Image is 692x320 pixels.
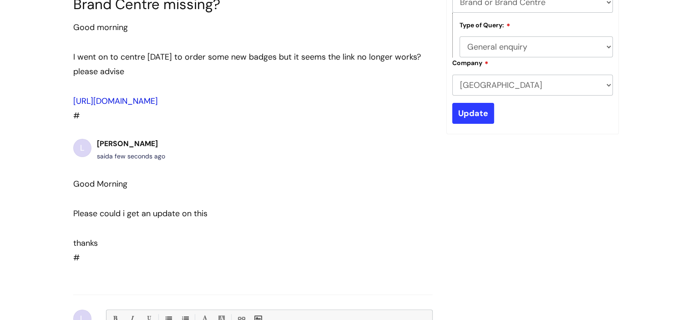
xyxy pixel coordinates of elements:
b: [PERSON_NAME] [97,139,158,148]
div: said [97,151,165,162]
a: [URL][DOMAIN_NAME] [73,96,158,107]
input: Update [452,103,494,124]
div: # [73,20,433,123]
div: Good Morning [73,177,400,191]
div: thanks [73,236,400,250]
div: Good morning [73,20,433,35]
span: Fri, 26 Sep, 2025 at 8:58 AM [109,152,165,160]
div: L [73,139,91,157]
div: # [73,177,400,265]
label: Type of Query: [460,20,510,29]
label: Company [452,58,489,67]
div: Please could i get an update on this [73,206,400,221]
div: I went on to centre [DATE] to order some new badges but it seems the link no longer works? please... [73,50,433,79]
